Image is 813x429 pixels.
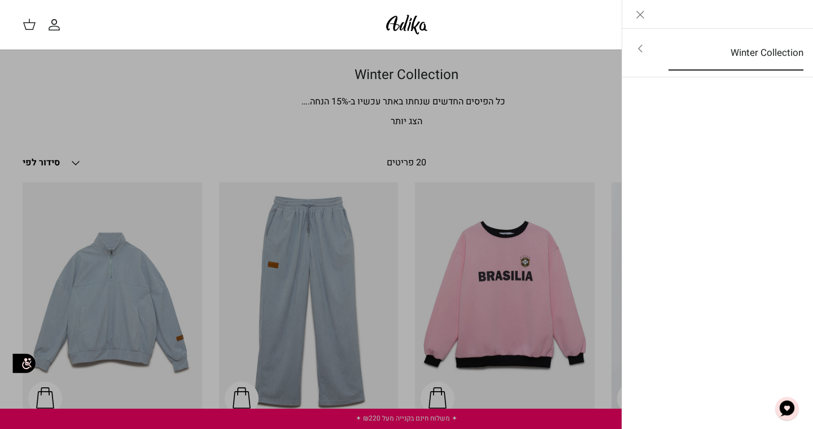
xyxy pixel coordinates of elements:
[47,18,65,32] a: החשבון שלי
[770,392,804,426] button: צ'אט
[383,11,431,38] img: Adika IL
[8,348,40,379] img: accessibility_icon02.svg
